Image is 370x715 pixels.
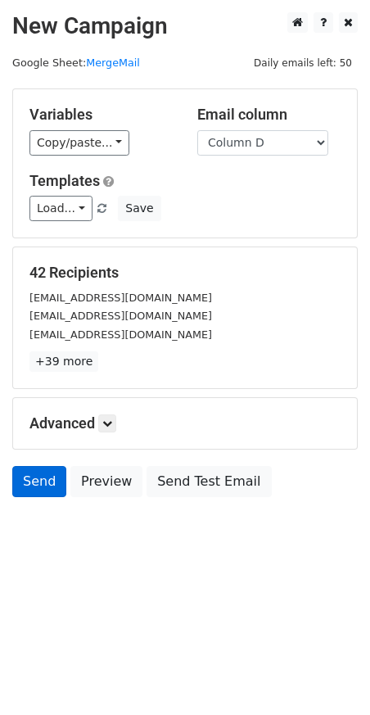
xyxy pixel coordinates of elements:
a: Send [12,466,66,497]
h5: 42 Recipients [29,264,341,282]
a: +39 more [29,351,98,372]
small: [EMAIL_ADDRESS][DOMAIN_NAME] [29,328,212,341]
a: MergeMail [86,57,140,69]
span: Daily emails left: 50 [248,54,358,72]
a: Preview [70,466,142,497]
small: [EMAIL_ADDRESS][DOMAIN_NAME] [29,292,212,304]
small: Google Sheet: [12,57,140,69]
h5: Email column [197,106,341,124]
a: Send Test Email [147,466,271,497]
iframe: Chat Widget [288,636,370,715]
h5: Advanced [29,414,341,432]
small: [EMAIL_ADDRESS][DOMAIN_NAME] [29,310,212,322]
h5: Variables [29,106,173,124]
a: Templates [29,172,100,189]
button: Save [118,196,160,221]
a: Daily emails left: 50 [248,57,358,69]
h2: New Campaign [12,12,358,40]
a: Load... [29,196,92,221]
a: Copy/paste... [29,130,129,156]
